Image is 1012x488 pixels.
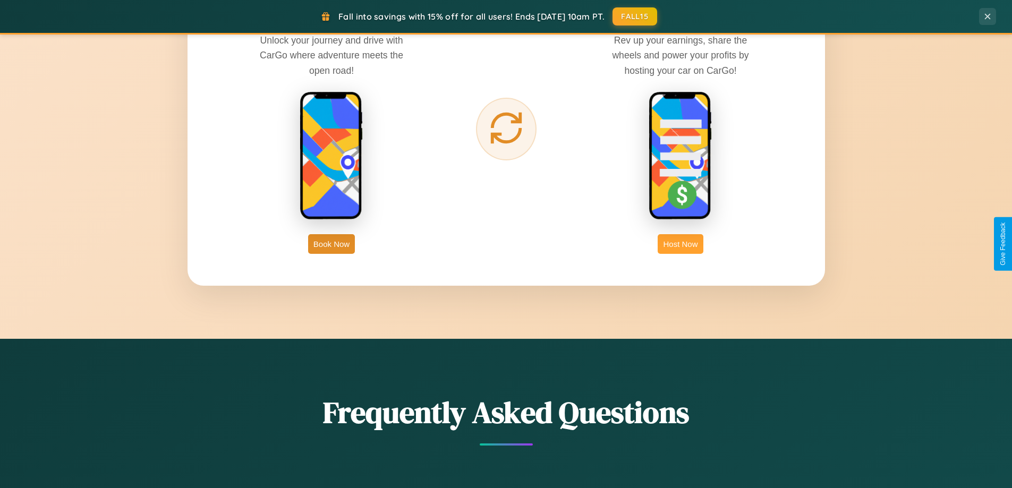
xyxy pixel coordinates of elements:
button: Book Now [308,234,355,254]
img: host phone [649,91,712,221]
p: Rev up your earnings, share the wheels and power your profits by hosting your car on CarGo! [601,33,760,78]
img: rent phone [300,91,363,221]
span: Fall into savings with 15% off for all users! Ends [DATE] 10am PT. [338,11,605,22]
button: Host Now [658,234,703,254]
p: Unlock your journey and drive with CarGo where adventure meets the open road! [252,33,411,78]
button: FALL15 [613,7,657,25]
h2: Frequently Asked Questions [188,392,825,433]
div: Give Feedback [999,222,1007,266]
